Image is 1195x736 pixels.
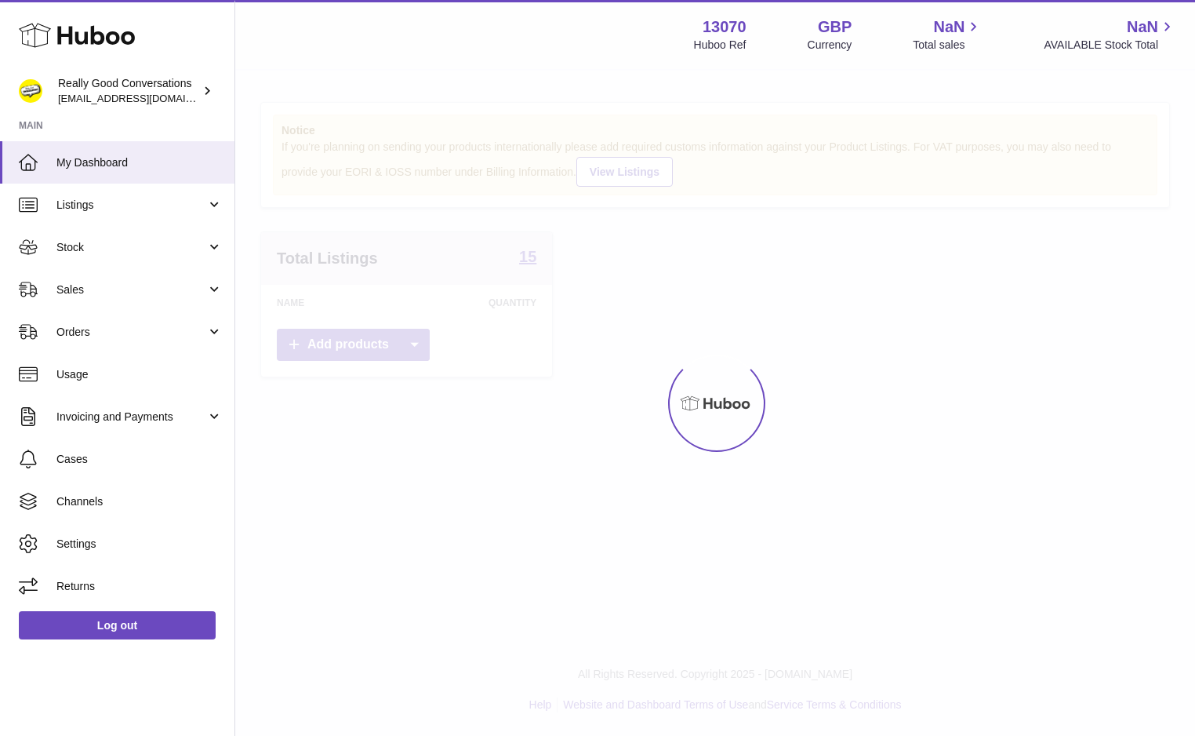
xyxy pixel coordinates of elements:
span: Stock [56,240,206,255]
span: NaN [933,16,964,38]
span: Invoicing and Payments [56,410,206,424]
div: Currency [808,38,852,53]
span: NaN [1127,16,1158,38]
span: [EMAIL_ADDRESS][DOMAIN_NAME] [58,92,231,104]
a: Log out [19,611,216,639]
span: Total sales [913,38,983,53]
span: Orders [56,325,206,340]
span: Returns [56,579,223,594]
strong: 13070 [703,16,746,38]
span: Cases [56,452,223,467]
span: Settings [56,537,223,552]
span: Channels [56,494,223,509]
a: NaN AVAILABLE Stock Total [1044,16,1176,53]
div: Really Good Conversations [58,76,199,106]
strong: GBP [818,16,852,38]
span: AVAILABLE Stock Total [1044,38,1176,53]
a: NaN Total sales [913,16,983,53]
img: hello@reallygoodconversations.co [19,79,42,103]
span: Usage [56,367,223,382]
span: My Dashboard [56,155,223,170]
div: Huboo Ref [694,38,746,53]
span: Sales [56,282,206,297]
span: Listings [56,198,206,213]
